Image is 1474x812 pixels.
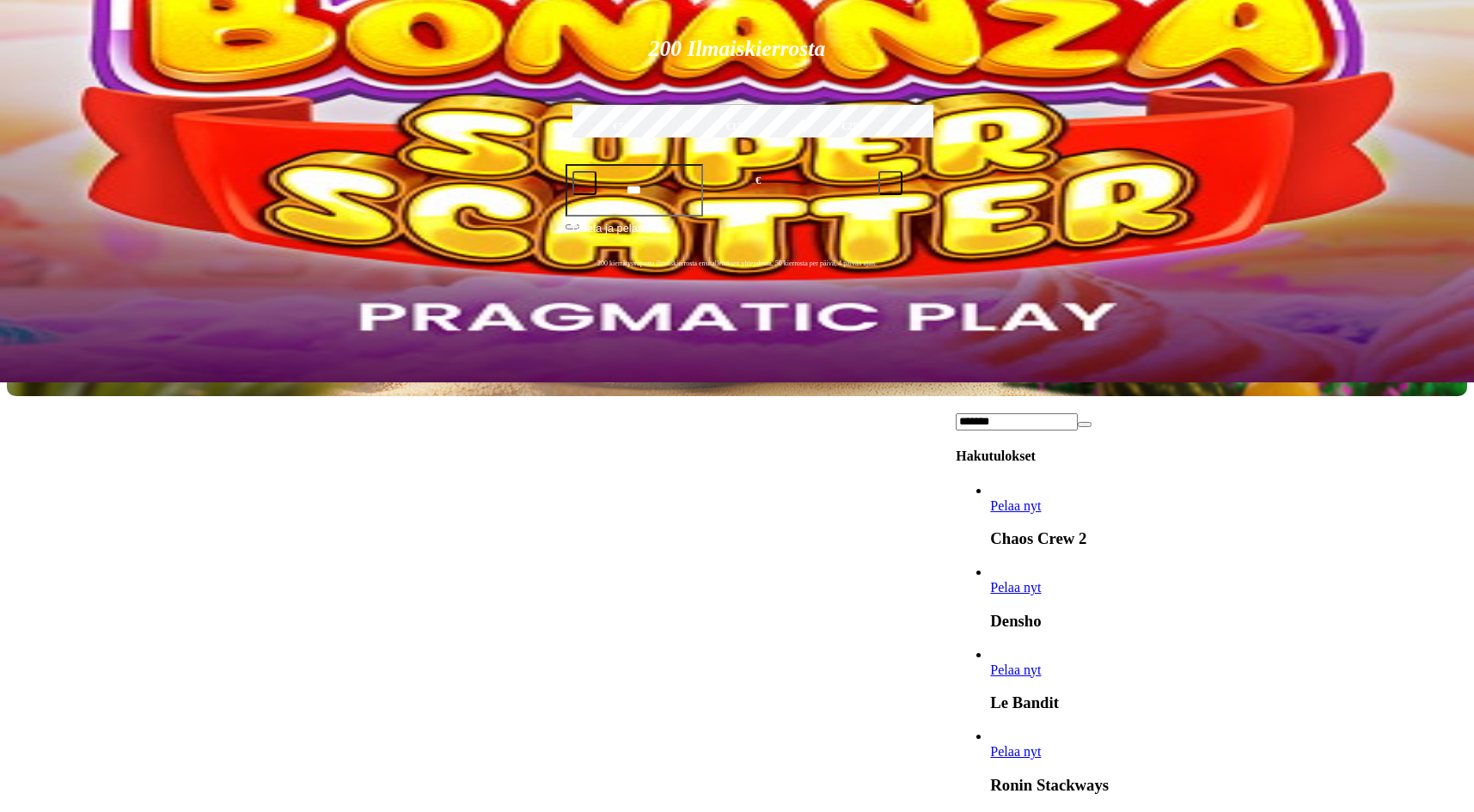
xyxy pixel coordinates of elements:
article: Densho [990,565,1467,631]
span: Pelaa nyt [990,662,1041,677]
input: Search [956,413,1078,430]
h3: Chaos Crew 2 [990,529,1467,548]
span: € [579,218,584,229]
span: Pelaa nyt [990,744,1041,759]
button: Talleta ja pelaa [566,219,909,252]
a: Ronin Stackways [990,744,1041,759]
label: €250 [799,102,907,152]
article: Chaos Crew 2 [990,483,1467,549]
button: plus icon [878,171,902,195]
article: Ronin Stackways [990,729,1467,795]
button: minus icon [572,171,596,195]
label: €150 [683,102,791,152]
a: Densho [990,580,1041,595]
span: € [755,173,761,189]
article: Le Bandit [990,647,1467,713]
span: Pelaa nyt [990,498,1041,513]
span: Talleta ja pelaa [571,220,644,251]
h3: Ronin Stackways [990,776,1467,795]
h4: Hakutulokset [956,449,1467,464]
button: clear entry [1078,422,1092,427]
h3: Densho [990,612,1467,631]
a: Le Bandit [990,662,1041,677]
a: Chaos Crew 2 [990,498,1041,513]
label: €50 [568,102,676,152]
span: Pelaa nyt [990,580,1041,595]
h3: Le Bandit [990,693,1467,712]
